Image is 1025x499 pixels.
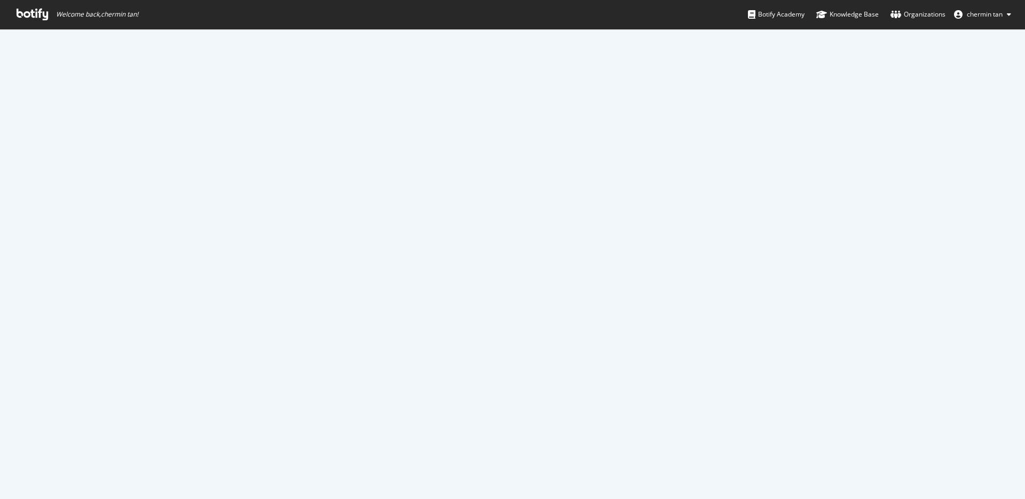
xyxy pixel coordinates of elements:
[967,10,1003,19] span: chermin tan
[474,236,551,275] div: animation
[890,9,945,20] div: Organizations
[56,10,138,19] span: Welcome back, chermin tan !
[945,6,1020,23] button: chermin tan
[748,9,805,20] div: Botify Academy
[816,9,879,20] div: Knowledge Base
